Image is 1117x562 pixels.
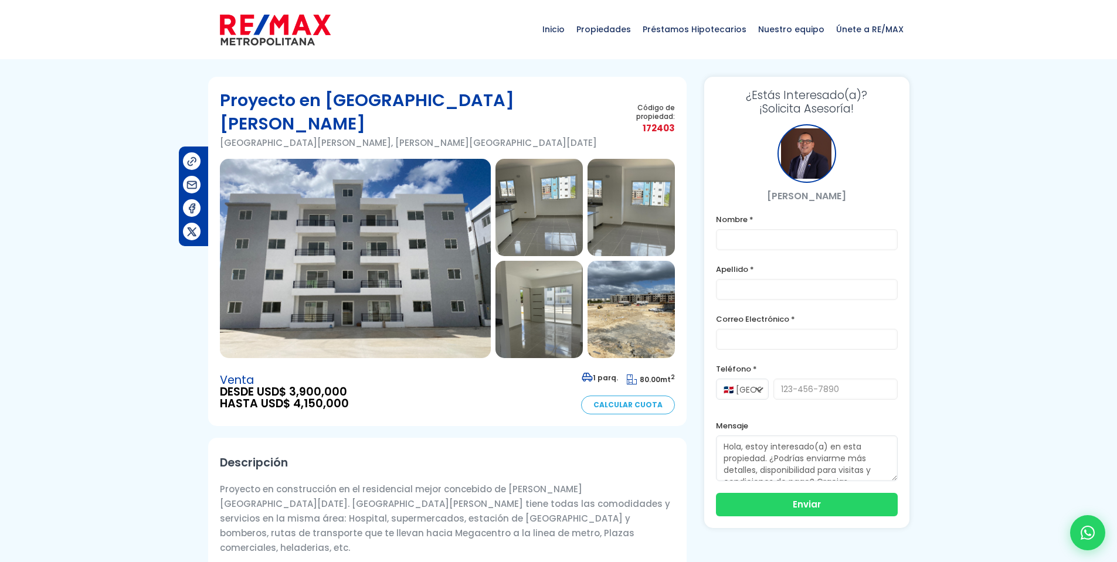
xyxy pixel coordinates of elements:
[220,374,349,386] span: Venta
[588,159,675,256] img: Proyecto en Ciudad Juan Bosch
[637,12,752,47] span: Préstamos Hipotecarios
[495,159,583,256] img: Proyecto en Ciudad Juan Bosch
[606,103,675,121] span: Código de propiedad:
[778,124,836,183] div: Hugo Pagan
[186,155,198,168] img: Compartir
[571,12,637,47] span: Propiedades
[495,261,583,358] img: Proyecto en Ciudad Juan Bosch
[627,374,675,384] span: mt
[716,88,898,102] span: ¿Estás Interesado(a)?
[220,88,606,135] h1: Proyecto en [GEOGRAPHIC_DATA][PERSON_NAME]
[220,135,606,150] p: [GEOGRAPHIC_DATA][PERSON_NAME], [PERSON_NAME][GEOGRAPHIC_DATA][DATE]
[716,418,898,433] label: Mensaje
[588,261,675,358] img: Proyecto en Ciudad Juan Bosch
[220,12,331,47] img: remax-metropolitana-logo
[640,374,660,384] span: 80.00
[716,88,898,115] h3: ¡Solicita Asesoría!
[830,12,909,47] span: Únete a RE/MAX
[220,386,349,398] span: DESDE USD$ 3,900,000
[581,396,675,414] a: Calcular Cuota
[537,12,571,47] span: Inicio
[220,482,675,555] p: Proyecto en construcción en el residencial mejor concebido de [PERSON_NAME][GEOGRAPHIC_DATA][DATE...
[752,12,830,47] span: Nuestro equipo
[716,312,898,326] label: Correo Electrónico *
[716,435,898,481] textarea: Hola, estoy interesado(a) en esta propiedad. ¿Podrías enviarme más detalles, disponibilidad para ...
[220,159,491,358] img: Proyecto en Ciudad Juan Bosch
[186,202,198,214] img: Compartir
[606,121,675,135] span: 172403
[773,379,898,400] input: 123-456-7890
[716,493,898,516] button: Enviar
[582,373,618,383] span: 1 parq.
[186,179,198,191] img: Compartir
[220,449,675,476] h2: Descripción
[716,362,898,376] label: Teléfono *
[186,226,198,238] img: Compartir
[716,212,898,227] label: Nombre *
[671,373,675,382] sup: 2
[716,262,898,277] label: Apellido *
[716,189,898,203] p: [PERSON_NAME]
[220,398,349,410] span: HASTA USD$ 4,150,000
